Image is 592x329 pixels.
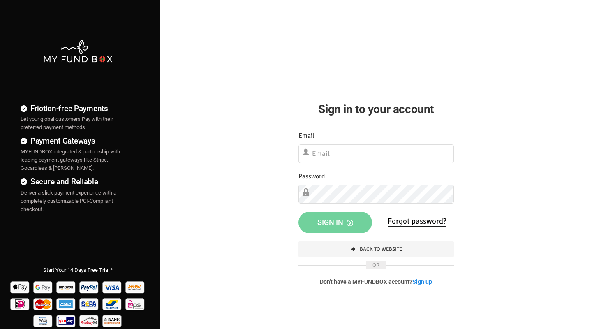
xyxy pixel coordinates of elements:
img: Ideal Pay [9,295,31,312]
img: Visa [102,278,123,295]
label: Email [298,131,314,141]
img: mb Pay [32,312,54,329]
img: banktransfer [102,312,123,329]
img: Paypal [79,278,100,295]
span: MYFUNDBOX integrated & partnership with leading payment gateways like Stripe, Gocardless & [PERSO... [21,148,120,171]
img: mfbwhite.png [43,39,113,63]
span: Sign in [317,218,353,227]
p: Don't have a MYFUNDBOX account? [298,278,454,286]
img: sepa Pay [79,295,100,312]
img: Sofort Pay [125,278,146,295]
img: Bancontact Pay [102,295,123,312]
a: Sign up [412,278,432,285]
h4: Payment Gateways [21,135,135,147]
h2: Sign in to your account [298,100,454,118]
span: OR [366,261,386,269]
span: Deliver a slick payment experience with a completely customizable PCI-Compliant checkout. [21,190,116,212]
a: Back To Website [298,241,454,257]
img: Mastercard Pay [32,295,54,312]
input: Email [298,144,454,163]
img: EPS Pay [125,295,146,312]
h4: Friction-free Payments [21,102,135,114]
img: Amazon [55,278,77,295]
img: p24 Pay [79,312,100,329]
label: Password [298,171,325,182]
button: Sign in [298,212,372,233]
img: Google Pay [32,278,54,295]
img: Apple Pay [9,278,31,295]
h4: Secure and Reliable [21,176,135,188]
span: Let your global customers Pay with their preferred payment methods. [21,116,113,130]
a: Forgot password? [388,216,446,227]
img: american_express Pay [55,295,77,312]
img: giropay [55,312,77,329]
